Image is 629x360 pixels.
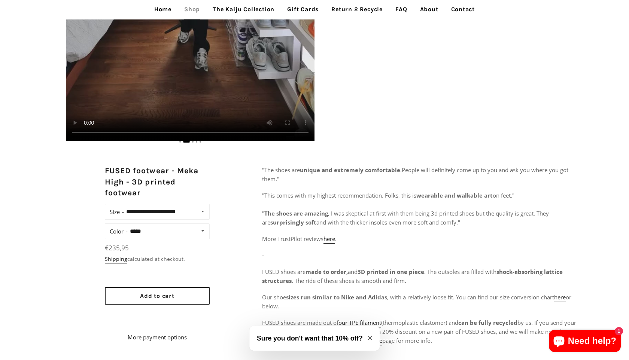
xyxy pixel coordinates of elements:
span: . [335,235,337,242]
button: Add to cart [105,287,210,305]
span: Our shoe , with a relatively loose fit. You can find our size conversion chart or below. [262,293,571,310]
span: More TrustPilot reviews [262,235,323,242]
a: here [554,293,566,302]
b: wearable and walkable art [416,192,493,199]
strong: 3D printed in one piece [358,268,424,275]
span: Add to cart [140,292,174,299]
span: The shoes are . [264,166,402,174]
inbox-online-store-chat: Shopify online store chat [547,330,623,354]
a: here [323,235,335,244]
label: Color [110,226,128,237]
span: " [262,210,549,226]
span: " [262,166,568,183]
span: Go to slide 3 [192,141,194,143]
strong: The shoes are amazing [264,210,328,217]
a: More payment options [105,333,210,342]
a: our TPE filament [338,319,381,327]
strong: made to order, [306,268,348,275]
strong: surprisingly soft [270,219,316,226]
span: Go to slide 5 [200,141,201,143]
span: " [277,175,279,183]
div: calculated at checkout. [105,255,210,263]
span: €235,95 [105,244,129,252]
span: People will definitely come up to you and ask you where you got them. [262,166,568,183]
span: Go to slide 2 [183,141,190,143]
span: Go to slide 1 [179,141,181,143]
p: FUSED shoes are and . The outsoles are filled with . The ride of these shoes is smooth and firm. [262,267,577,285]
span: , I was skeptical at first with them being 3d printed shoes but the quality is great. They are an... [262,210,549,226]
span: " [458,219,460,226]
span: here [323,235,335,242]
strong: can be fully recycled [458,319,517,326]
span: on feet." [493,192,514,199]
span: Go to slide 4 [196,141,197,143]
a: Shipping [105,255,127,263]
strong: sizes run similar to Nike and Adidas [286,293,387,301]
span: "This comes with my highest recommendation. Folks, this is [262,192,416,199]
label: Size [110,207,124,217]
strong: unique and extremely comfortable [300,166,400,174]
h2: FUSED footwear - Meka High - 3D printed footwear [105,165,210,198]
span: - [262,251,264,259]
span: FUSED shoes are made out of (thermoplastic elastomer) and by us. If you send your old FUSED shoes... [262,319,576,345]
